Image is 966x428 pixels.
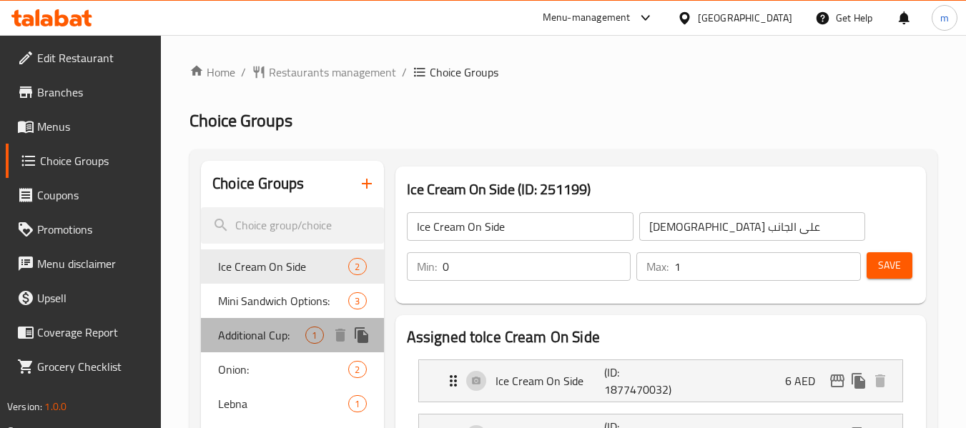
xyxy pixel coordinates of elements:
[6,281,162,315] a: Upsell
[867,252,912,279] button: Save
[44,397,66,416] span: 1.0.0
[37,49,150,66] span: Edit Restaurant
[218,395,348,412] span: Lebna
[305,327,323,344] div: Choices
[201,207,383,244] input: search
[402,64,407,81] li: /
[189,64,937,81] nav: breadcrumb
[348,361,366,378] div: Choices
[604,364,677,398] p: (ID: 1877470032)
[37,324,150,341] span: Coverage Report
[218,292,348,309] span: Mini Sandwich Options:
[646,258,669,275] p: Max:
[496,372,605,389] p: Ice Cream On Side
[40,152,150,169] span: Choice Groups
[330,324,351,346] button: delete
[6,247,162,281] a: Menu disclaimer
[218,361,348,378] span: Onion:
[419,360,902,402] div: Expand
[201,284,383,318] div: Mini Sandwich Options:3
[348,292,366,309] div: Choices
[878,257,901,274] span: Save
[241,64,246,81] li: /
[407,354,915,408] li: Expand
[189,64,235,81] a: Home
[349,260,365,274] span: 2
[349,294,365,308] span: 3
[201,249,383,284] div: Ice Cream On Side2
[201,352,383,387] div: Onion:2
[6,75,162,109] a: Branches
[37,255,150,272] span: Menu disclaimer
[848,370,869,392] button: duplicate
[37,186,150,204] span: Coupons
[348,395,366,412] div: Choices
[6,109,162,144] a: Menus
[306,329,322,342] span: 1
[6,178,162,212] a: Coupons
[6,315,162,349] a: Coverage Report
[827,370,848,392] button: edit
[6,212,162,247] a: Promotions
[7,397,42,416] span: Version:
[6,349,162,384] a: Grocery Checklist
[252,64,396,81] a: Restaurants management
[269,64,396,81] span: Restaurants management
[6,144,162,178] a: Choice Groups
[869,370,891,392] button: delete
[37,358,150,375] span: Grocery Checklist
[37,221,150,238] span: Promotions
[785,372,827,389] p: 6 AED
[37,84,150,101] span: Branches
[212,173,304,194] h2: Choice Groups
[349,397,365,411] span: 1
[407,327,915,348] h2: Assigned to Ice Cream On Side
[698,10,792,26] div: [GEOGRAPHIC_DATA]
[189,104,292,136] span: Choice Groups
[407,178,915,201] h3: Ice Cream On Side (ID: 251199)
[37,118,150,135] span: Menus
[351,324,373,346] button: duplicate
[430,64,498,81] span: Choice Groups
[349,363,365,377] span: 2
[543,9,631,26] div: Menu-management
[37,289,150,307] span: Upsell
[417,258,437,275] p: Min:
[940,10,949,26] span: m
[201,318,383,352] div: Additional Cup:1deleteduplicate
[218,258,348,275] span: Ice Cream On Side
[218,327,305,344] span: Additional Cup:
[6,41,162,75] a: Edit Restaurant
[201,387,383,421] div: Lebna1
